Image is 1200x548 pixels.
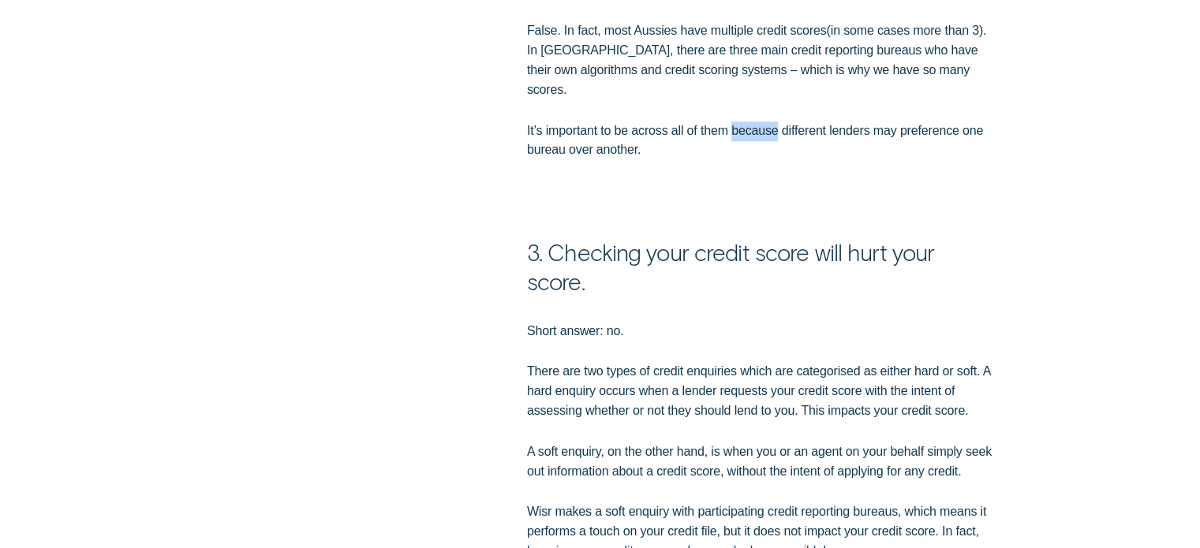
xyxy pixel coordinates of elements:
p: A soft enquiry, on the other hand, is when you or an agent on your behalf simply seek out informa... [527,442,993,482]
p: False. In fact, most Aussies have multiple credit scores in some cases more than 3 . In [GEOGRAPH... [527,21,993,100]
p: It’s important to be across all of them because different lenders may preference one bureau over ... [527,121,993,161]
p: 3. Checking your credit score will hurt your score. [527,237,993,296]
span: ( [826,24,830,37]
span: ) [979,24,983,37]
p: Short answer: no. [527,322,993,341]
p: There are two types of credit enquiries which are categorised as either hard or soft. A hard enqu... [527,362,993,421]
